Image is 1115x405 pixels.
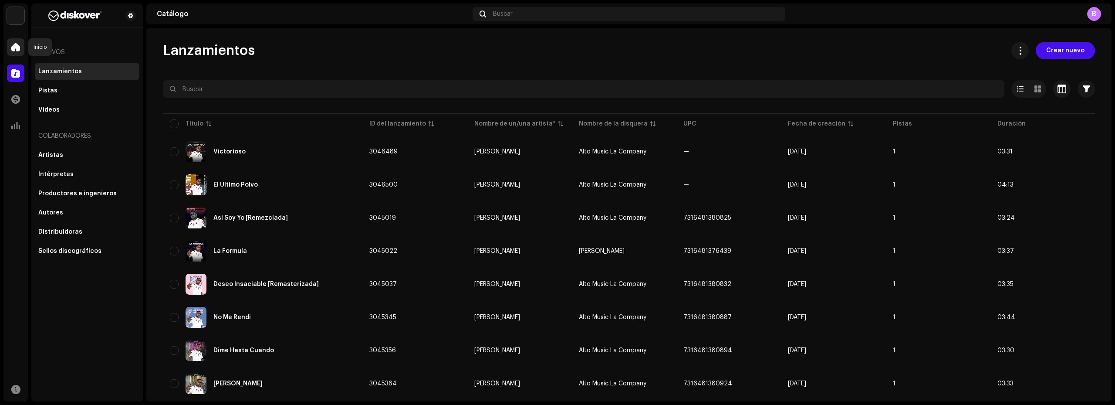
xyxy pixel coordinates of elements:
span: 04:13 [997,182,1014,188]
div: [PERSON_NAME] [474,248,520,254]
span: Andy Brand [474,347,565,354]
div: Nombre de la disquera [579,119,648,128]
span: 6 oct 2025 [788,347,806,354]
div: B [1087,7,1101,21]
span: 3046500 [369,182,398,188]
span: — [683,182,689,188]
span: Alto Music La Company [579,314,646,320]
div: Lanzamientos [38,68,82,75]
div: Videos [38,106,60,113]
div: Fecha de creación [788,119,845,128]
span: Alto Music La Company [579,347,646,354]
span: Buscar [493,10,513,17]
div: [PERSON_NAME] [474,281,520,287]
span: 1 [893,347,895,354]
div: [PERSON_NAME] [474,314,520,320]
div: Pistas [38,87,57,94]
span: Alto Music La Company [579,281,646,287]
span: 7 oct 2025 [788,149,806,155]
div: Sellos discográficos [38,248,101,255]
img: 3acac319-63fc-43e2-8a42-1002f478b7e3 [186,141,206,162]
div: Artistas [38,152,63,159]
span: 6 oct 2025 [788,281,806,287]
span: Andy Brand [474,314,565,320]
span: Alto Music La Company [579,149,646,155]
span: 3046489 [369,149,398,155]
span: Andy Brand [474,381,565,387]
div: Deseo Insaciable [Remasterizada] [213,281,319,287]
div: La Formula [213,248,247,254]
div: No Me Rendi [213,314,251,320]
span: 7316481380894 [683,347,732,354]
input: Buscar [163,80,1004,98]
span: 7316481380924 [683,381,732,387]
span: Andy Brand [474,248,565,254]
span: 3045022 [369,248,397,254]
span: 1 [893,281,895,287]
span: 1 [893,248,895,254]
img: bb5b042f-a55e-4e50-b71b-9edb12b30657 [186,340,206,361]
span: 03:35 [997,281,1014,287]
div: Nombre de un/una artista* [474,119,555,128]
div: [PERSON_NAME] [474,381,520,387]
span: Crear nuevo [1046,42,1085,59]
span: Andy Brand [579,248,625,254]
re-m-nav-item: Intérpretes [35,166,139,183]
span: 7316481380887 [683,314,732,320]
span: 03:24 [997,215,1015,221]
re-m-nav-item: Autores [35,204,139,221]
div: Autores [38,209,63,216]
span: Alto Music La Company [579,381,646,387]
re-m-nav-item: Artistas [35,146,139,164]
re-m-nav-item: Distribuidoras [35,223,139,241]
span: Andy Brand [474,281,565,287]
button: Crear nuevo [1036,42,1095,59]
span: Alto Music La Company [579,182,646,188]
div: Productores e ingenieros [38,190,117,197]
div: Dime Hasta Cuando [213,347,274,354]
span: 3045364 [369,381,397,387]
span: 03:33 [997,381,1014,387]
div: Victorioso [213,149,246,155]
span: 1 [893,215,895,221]
img: 297a105e-aa6c-4183-9ff4-27133c00f2e2 [7,7,24,24]
span: 7 oct 2025 [788,182,806,188]
span: 3045019 [369,215,396,221]
span: 03:30 [997,347,1014,354]
span: — [683,149,689,155]
img: 44d38094-bba2-4c80-9775-e958cba013f6 [186,174,206,195]
span: 3045356 [369,347,396,354]
img: b627a117-4a24-417a-95e9-2d0c90689367 [38,10,111,21]
span: 7316481380825 [683,215,731,221]
span: 7316481376439 [683,248,731,254]
span: 03:31 [997,149,1013,155]
span: Lanzamientos [163,42,255,59]
div: El Ultimo Polvo [213,182,258,188]
span: 3045345 [369,314,396,320]
span: 6 oct 2025 [788,248,806,254]
div: [PERSON_NAME] [474,149,520,155]
span: 7316481380832 [683,281,731,287]
img: 691ff7c7-7a96-41b2-b343-974933f41ad8 [186,208,206,228]
span: 1 [893,314,895,320]
re-a-nav-header: Activos [35,42,139,63]
div: Asi Soy Yo [Remezclada] [213,215,288,221]
span: 6 oct 2025 [788,381,806,387]
re-m-nav-item: Lanzamientos [35,63,139,80]
img: 0efa3726-85be-484e-adb9-70ad41a05963 [186,373,206,394]
img: 95dbb92f-bc56-40f4-852d-73c23e6f24de [186,307,206,328]
div: Intérpretes [38,171,74,178]
span: 1 [893,182,895,188]
span: 3045037 [369,281,397,287]
re-m-nav-item: Sellos discográficos [35,242,139,260]
span: Andy Brand [474,182,565,188]
div: Te Olvide [213,381,263,387]
span: 03:37 [997,248,1014,254]
div: Catálogo [157,10,469,17]
div: ID del lanzamiento [369,119,426,128]
span: Alto Music La Company [579,215,646,221]
div: Colaboradores [35,126,139,146]
img: 66af5ae2-33d1-4e9d-ad6f-236297560719 [186,241,206,262]
span: 03:44 [997,314,1015,320]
